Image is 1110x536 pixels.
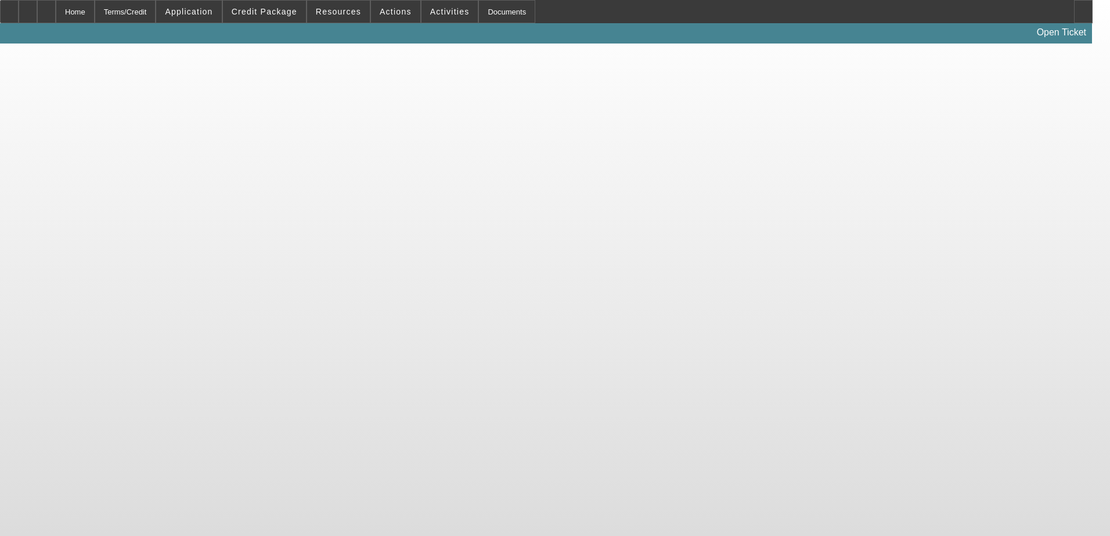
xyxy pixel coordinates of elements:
button: Resources [307,1,370,23]
button: Credit Package [223,1,306,23]
span: Resources [316,7,361,16]
button: Application [156,1,221,23]
a: Open Ticket [1032,23,1091,42]
span: Application [165,7,212,16]
button: Actions [371,1,420,23]
span: Credit Package [232,7,297,16]
span: Activities [430,7,470,16]
span: Actions [380,7,412,16]
button: Activities [421,1,478,23]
